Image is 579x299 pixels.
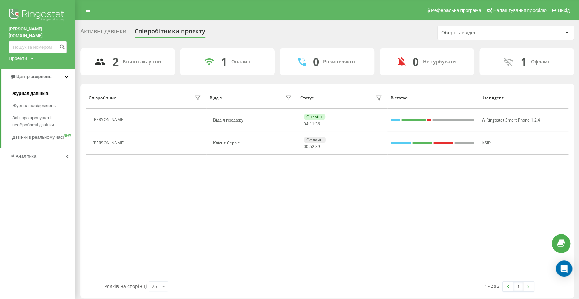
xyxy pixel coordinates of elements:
a: [PERSON_NAME][DOMAIN_NAME] [9,26,67,39]
div: Open Intercom Messenger [556,260,572,277]
div: Активні дзвінки [80,28,126,38]
div: Офлайн [531,59,551,65]
a: 1 [513,282,523,291]
div: 1 [521,55,527,68]
div: Онлайн [231,59,250,65]
div: Офлайн [304,137,326,143]
span: Звіт про пропущені необроблені дзвінки [12,115,72,128]
div: 0 [313,55,319,68]
div: Співробітник [89,96,116,100]
a: Звіт про пропущені необроблені дзвінки [12,112,75,131]
span: Журнал повідомлень [12,102,56,109]
div: В статусі [391,96,475,100]
span: 39 [315,144,320,149]
a: Журнал дзвінків [12,87,75,100]
span: Дзвінки в реальному часі [12,134,64,141]
span: Вихід [558,8,570,13]
span: Журнал дзвінків [12,90,49,97]
a: Журнал повідомлень [12,100,75,112]
div: User Agent [481,96,565,100]
span: 52 [309,144,314,149]
a: Дзвінки в реальному часіNEW [12,131,75,143]
span: Налаштування профілю [493,8,546,13]
input: Пошук за номером [9,41,67,53]
div: 1 [221,55,227,68]
div: 2 [112,55,119,68]
div: 25 [152,283,157,290]
span: 00 [304,144,308,149]
div: Відділ [210,96,222,100]
div: Співробітники проєкту [135,28,205,38]
a: Центр звернень [1,69,75,85]
div: : : [304,144,320,149]
div: Оберіть відділ [441,30,523,36]
span: Реферальна програма [431,8,481,13]
img: Ringostat logo [9,7,67,24]
div: [PERSON_NAME] [93,141,126,145]
span: 04 [304,121,308,127]
div: Статус [300,96,314,100]
span: Центр звернень [16,74,51,79]
div: [PERSON_NAME] [93,117,126,122]
div: Проекти [9,55,27,62]
span: 36 [315,121,320,127]
span: JsSIP [482,140,491,146]
div: Всього акаунтів [123,59,161,65]
div: Клієнт Сервіс [213,141,293,145]
span: W Ringostat Smart Phone 1.2.4 [482,117,540,123]
span: Рядків на сторінці [104,283,147,289]
div: : : [304,122,320,126]
div: 0 [413,55,419,68]
div: Не турбувати [423,59,456,65]
div: 1 - 2 з 2 [485,283,499,289]
div: Розмовляють [323,59,356,65]
span: Аналiтика [16,154,36,159]
div: Онлайн [304,114,325,120]
div: Відділ продажу [213,118,293,123]
span: 11 [309,121,314,127]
